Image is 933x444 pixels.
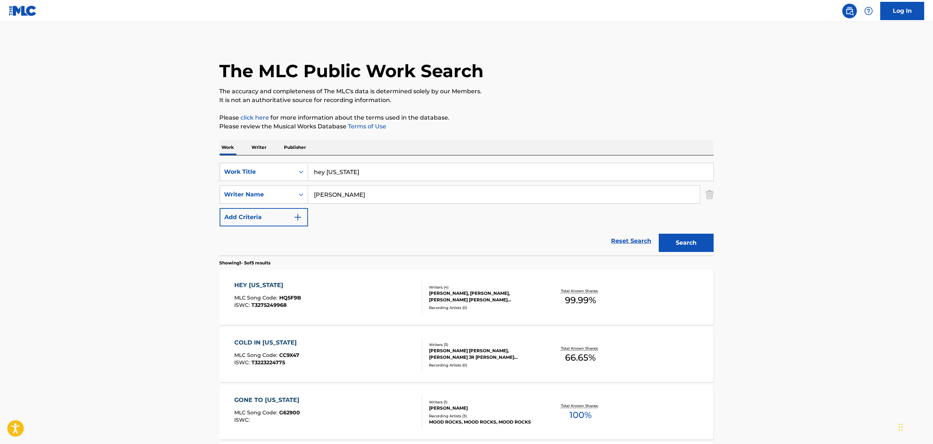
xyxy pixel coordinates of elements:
[429,290,539,303] div: [PERSON_NAME], [PERSON_NAME], [PERSON_NAME] [PERSON_NAME] [PERSON_NAME]
[234,396,303,405] div: GONE TO [US_STATE]
[845,7,854,15] img: search
[565,294,596,307] span: 99.99 %
[241,114,269,121] a: click here
[429,405,539,411] div: [PERSON_NAME]
[251,359,285,366] span: T3223224775
[220,96,714,105] p: It is not an authoritative source for recording information.
[429,342,539,347] div: Writers ( 3 )
[279,409,300,416] span: G62900
[880,2,924,20] a: Log In
[220,140,236,155] p: Work
[429,305,539,311] div: Recording Artists ( 0 )
[429,347,539,361] div: [PERSON_NAME] [PERSON_NAME], [PERSON_NAME] JR [PERSON_NAME] [PERSON_NAME]
[279,294,301,301] span: HQ5F9B
[234,294,279,301] span: MLC Song Code :
[842,4,857,18] a: Public Search
[234,302,251,308] span: ISWC :
[9,5,37,16] img: MLC Logo
[234,409,279,416] span: MLC Song Code :
[293,213,302,222] img: 9d2ae6d4665cec9f34b9.svg
[220,270,714,325] a: HEY [US_STATE]MLC Song Code:HQ5F9BISWC:T3275249968Writers (4)[PERSON_NAME], [PERSON_NAME], [PERSO...
[899,416,903,438] div: Drag
[234,338,300,347] div: COLD IN [US_STATE]
[220,327,714,382] a: COLD IN [US_STATE]MLC Song Code:CC9X47ISWC:T3223224775Writers (3)[PERSON_NAME] [PERSON_NAME], [PE...
[429,285,539,290] div: Writers ( 4 )
[220,163,714,256] form: Search Form
[429,413,539,419] div: Recording Artists ( 3 )
[561,288,600,294] p: Total Known Shares:
[706,185,714,204] img: Delete Criterion
[429,419,539,425] div: MOOD ROCKS, MOOD ROCKS, MOOD ROCKS
[234,352,279,358] span: MLC Song Code :
[234,281,301,290] div: HEY [US_STATE]
[429,399,539,405] div: Writers ( 1 )
[250,140,269,155] p: Writer
[224,168,290,176] div: Work Title
[565,351,596,364] span: 66.65 %
[234,417,251,423] span: ISWC :
[220,208,308,226] button: Add Criteria
[896,409,933,444] iframe: Chat Widget
[220,385,714,440] a: GONE TO [US_STATE]MLC Song Code:G62900ISWC:Writers (1)[PERSON_NAME]Recording Artists (3)MOOD ROCK...
[279,352,299,358] span: CC9X47
[220,122,714,131] p: Please review the Musical Works Database
[220,87,714,96] p: The accuracy and completeness of The MLC's data is determined solely by our Members.
[251,302,287,308] span: T3275249968
[429,362,539,368] div: Recording Artists ( 0 )
[864,7,873,15] img: help
[220,60,484,82] h1: The MLC Public Work Search
[220,260,271,266] p: Showing 1 - 5 of 5 results
[220,113,714,122] p: Please for more information about the terms used in the database.
[347,123,387,130] a: Terms of Use
[224,190,290,199] div: Writer Name
[569,409,592,422] span: 100 %
[561,403,600,409] p: Total Known Shares:
[234,359,251,366] span: ISWC :
[282,140,308,155] p: Publisher
[561,346,600,351] p: Total Known Shares:
[659,234,714,252] button: Search
[861,4,876,18] div: Help
[608,233,655,249] a: Reset Search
